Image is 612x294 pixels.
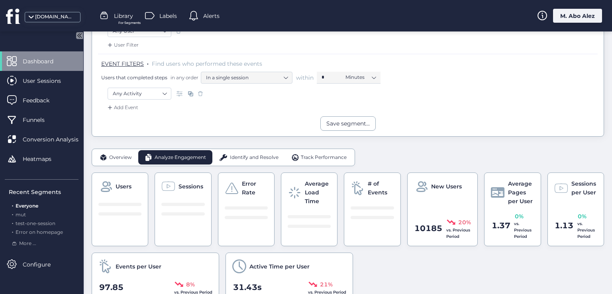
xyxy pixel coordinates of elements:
span: Sessions [178,182,203,191]
span: mut [16,212,26,218]
span: 31.43s [233,281,262,294]
span: 1.37 [492,220,510,232]
span: within [296,74,314,82]
span: EVENT FILTERS [101,60,144,67]
span: Conversion Analysis [23,135,90,144]
span: Identify and Resolve [230,154,279,161]
span: 8% [186,280,195,289]
span: Users [116,182,131,191]
span: Heatmaps [23,155,63,163]
span: Alerts [203,12,220,20]
span: 20% [458,218,471,227]
span: vs. Previous Period [514,221,532,239]
div: Recent Segments [9,188,78,196]
span: 10185 [414,222,442,235]
div: Save segment... [326,119,370,128]
span: . [147,59,149,67]
span: Average Load Time [305,179,331,206]
span: For Segments [118,20,141,25]
span: New Users [431,182,462,191]
span: 21% [320,280,333,289]
span: Funnels [23,116,57,124]
nz-select-item: Any Activity [113,88,166,100]
span: Active Time per User [249,262,310,271]
div: User Filter [106,41,139,49]
span: # of Events [368,179,394,197]
span: . [12,201,13,209]
span: 1.13 [555,220,573,232]
span: Events per User [116,262,161,271]
span: Everyone [16,203,38,209]
span: Error on homepage [16,229,63,235]
span: Sessions per User [571,179,597,197]
span: Dashboard [23,57,65,66]
div: Add Event [106,104,138,112]
span: More ... [19,240,36,247]
span: Feedback [23,96,61,105]
span: 0% [515,212,524,221]
span: Analyze Engagement [155,154,206,161]
span: User Sessions [23,76,73,85]
span: test-one-session [16,220,55,226]
span: Find users who performed these events [152,60,262,67]
span: vs. Previous Period [446,227,470,239]
span: Error Rate [242,179,268,197]
span: Average Pages per User [508,179,534,206]
span: Overview [109,154,132,161]
div: [DOMAIN_NAME] [35,13,75,21]
span: . [12,210,13,218]
span: 0% [578,212,586,221]
span: Library [114,12,133,20]
span: 97.85 [99,281,124,294]
span: Configure [23,260,63,269]
nz-select-item: Minutes [345,71,376,83]
span: vs. Previous Period [577,221,595,239]
div: M. Abo Alez [553,9,602,23]
span: Track Performance [301,154,347,161]
span: in any order [169,74,198,81]
span: . [12,219,13,226]
span: . [12,227,13,235]
span: Users that completed steps [101,74,167,81]
span: Labels [159,12,177,20]
nz-select-item: In a single session [206,72,287,84]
